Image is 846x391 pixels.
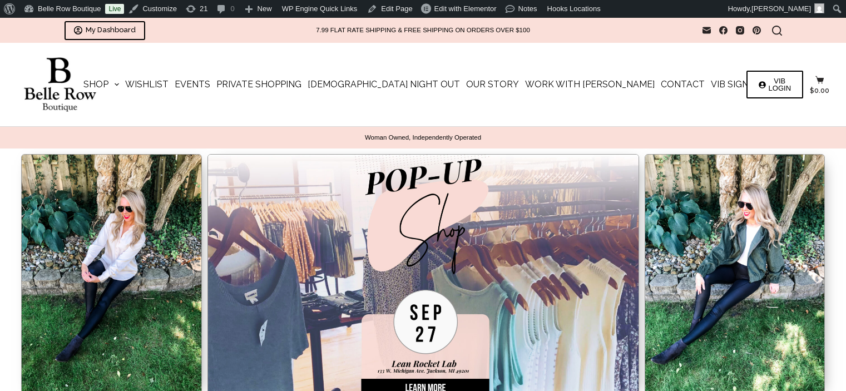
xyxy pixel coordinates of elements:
[772,26,782,36] button: Search
[463,43,522,126] a: Our Story
[810,87,814,95] span: $
[769,77,791,92] span: VIB LOGIN
[65,21,146,40] a: My Dashboard
[316,26,530,34] p: 7.99 FLAT RATE SHIPPING & FREE SHIPPING ON ORDERS OVER $100
[80,43,122,126] a: Shop
[17,57,103,112] img: Belle Row Boutique
[22,133,824,142] p: Woman Owned, Independently Operated
[751,4,811,13] span: [PERSON_NAME]
[746,71,803,98] a: VIB LOGIN
[810,87,829,95] bdi: 0.00
[172,43,214,126] a: Events
[702,26,711,34] a: Email
[719,26,728,34] a: Facebook
[305,43,463,126] a: [DEMOGRAPHIC_DATA] Night Out
[708,43,766,126] a: VIB Sign Up
[122,43,172,126] a: Wishlist
[434,4,497,13] span: Edit with Elementor
[214,43,305,126] a: Private Shopping
[810,76,829,94] a: $0.00
[753,26,761,34] a: Pinterest
[80,43,765,126] nav: Main Navigation
[736,26,744,34] a: Instagram
[658,43,708,126] a: Contact
[105,4,124,14] a: Live
[522,43,658,126] a: Work with [PERSON_NAME]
